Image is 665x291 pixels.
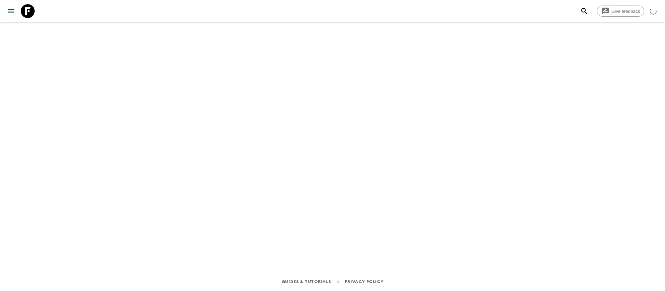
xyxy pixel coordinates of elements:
a: Give feedback [597,6,644,17]
a: Guides & Tutorials [282,278,331,285]
button: menu [4,4,18,18]
button: search adventures [577,4,591,18]
span: Give feedback [608,9,644,14]
a: Privacy Policy [345,278,383,285]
